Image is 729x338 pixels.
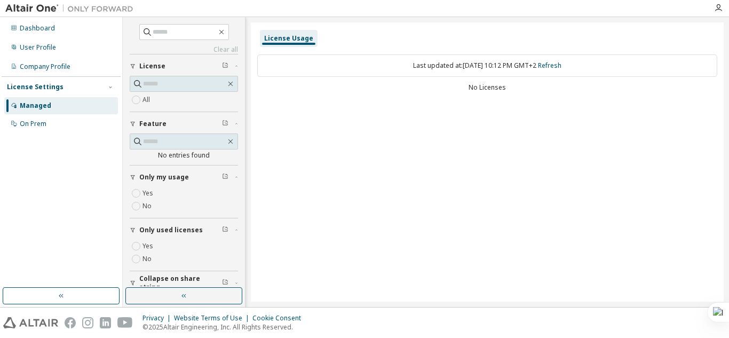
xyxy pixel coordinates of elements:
img: instagram.svg [82,317,93,328]
div: License Settings [7,83,64,91]
span: Only my usage [139,173,189,182]
button: Only used licenses [130,218,238,242]
div: Website Terms of Use [174,314,252,323]
img: linkedin.svg [100,317,111,328]
div: Privacy [142,314,174,323]
img: Altair One [5,3,139,14]
div: On Prem [20,120,46,128]
button: Only my usage [130,166,238,189]
label: Yes [142,187,155,200]
div: Managed [20,101,51,110]
div: No Licenses [257,83,717,92]
button: Feature [130,112,238,136]
div: No entries found [130,151,238,160]
span: Clear filter [222,279,228,287]
div: License Usage [264,34,313,43]
label: Yes [142,240,155,253]
div: Last updated at: [DATE] 10:12 PM GMT+2 [257,54,717,77]
label: No [142,200,154,213]
span: Clear filter [222,226,228,234]
span: License [139,62,165,70]
a: Clear all [130,45,238,54]
label: No [142,253,154,265]
span: Clear filter [222,62,228,70]
img: altair_logo.svg [3,317,58,328]
span: Feature [139,120,167,128]
button: Collapse on share string [130,271,238,295]
a: Refresh [538,61,561,70]
span: Clear filter [222,173,228,182]
div: User Profile [20,43,56,52]
img: facebook.svg [65,317,76,328]
button: License [130,54,238,78]
img: youtube.svg [117,317,133,328]
div: Cookie Consent [252,314,307,323]
span: Only used licenses [139,226,203,234]
label: All [142,93,152,106]
div: Company Profile [20,62,70,71]
p: © 2025 Altair Engineering, Inc. All Rights Reserved. [142,323,307,332]
span: Clear filter [222,120,228,128]
span: Collapse on share string [139,274,222,292]
div: Dashboard [20,24,55,33]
